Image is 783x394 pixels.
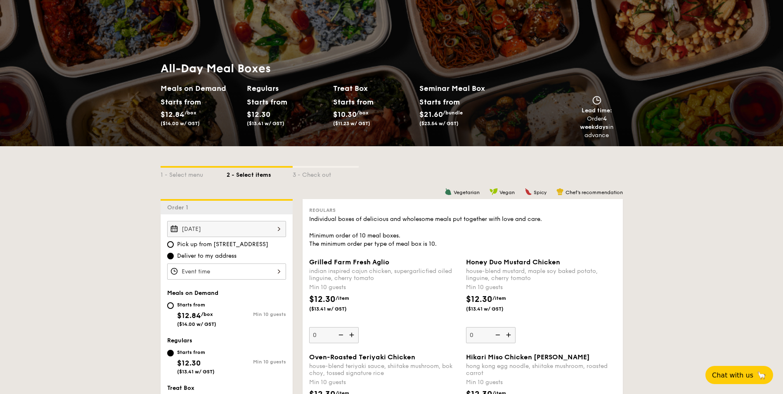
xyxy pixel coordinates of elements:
span: ($13.41 w/ GST) [247,121,284,126]
div: indian inspired cajun chicken, supergarlicfied oiled linguine, cherry tomato [309,268,459,282]
span: $12.84 [177,311,201,320]
div: Min 10 guests [227,311,286,317]
div: house-blend mustard, maple soy baked potato, linguine, cherry tomato [466,268,616,282]
div: Starts from [333,96,370,108]
span: /box [357,110,369,116]
span: ($23.54 w/ GST) [419,121,459,126]
span: /item [492,295,506,301]
img: icon-spicy.37a8142b.svg [525,188,532,195]
span: Regulars [309,207,336,213]
div: Min 10 guests [466,378,616,387]
div: Starts from [177,349,215,356]
input: Pick up from [STREET_ADDRESS] [167,241,174,248]
img: icon-add.58712e84.svg [346,327,359,343]
span: ($11.23 w/ GST) [333,121,370,126]
h1: All-Day Meal Boxes [161,61,506,76]
img: icon-chef-hat.a58ddaea.svg [556,188,564,195]
span: /box [185,110,196,116]
img: icon-vegan.f8ff3823.svg [490,188,498,195]
div: Order in advance [571,115,623,140]
span: 🦙 [757,370,766,380]
h2: Treat Box [333,83,413,94]
span: Treat Box [167,385,194,392]
span: Honey Duo Mustard Chicken [466,258,560,266]
span: Chef's recommendation [565,190,623,195]
span: Hikari Miso Chicken [PERSON_NAME] [466,353,590,361]
div: Starts from [419,96,459,108]
div: 1 - Select menu [161,168,227,179]
span: Grilled Farm Fresh Aglio [309,258,389,266]
input: Honey Duo Mustard Chickenhouse-blend mustard, maple soy baked potato, linguine, cherry tomatoMin ... [466,327,516,343]
span: Vegan [499,190,515,195]
img: icon-clock.2db775ea.svg [591,96,603,105]
span: /box [201,311,213,317]
span: Order 1 [167,204,192,211]
h2: Seminar Meal Box [419,83,506,94]
div: Individual boxes of delicious and wholesome meals put together with love and care. Minimum order ... [309,215,616,248]
span: $21.60 [419,110,443,119]
input: Starts from$12.84/box($14.00 w/ GST)Min 10 guests [167,302,174,309]
div: Min 10 guests [227,359,286,365]
div: Starts from [161,96,197,108]
button: Chat with us🦙 [705,366,773,384]
span: $10.30 [333,110,357,119]
span: Meals on Demand [167,290,218,297]
input: Deliver to my address [167,253,174,259]
input: Starts from$12.30($13.41 w/ GST)Min 10 guests [167,350,174,356]
span: $12.30 [309,294,336,304]
span: $12.84 [161,110,185,119]
input: Event date [167,221,286,237]
span: ($14.00 w/ GST) [161,121,200,126]
span: Spicy [534,190,546,195]
div: Starts from [247,96,284,108]
span: Pick up from [STREET_ADDRESS] [177,240,268,249]
div: Starts from [177,301,216,308]
img: icon-reduce.1d2dbef1.svg [491,327,503,343]
div: house-blend teriyaki sauce, shiitake mushroom, bok choy, tossed signature rice [309,363,459,377]
span: ($13.41 w/ GST) [466,306,522,312]
span: Oven-Roasted Teriyaki Chicken [309,353,415,361]
span: $12.30 [177,358,201,368]
span: Deliver to my address [177,252,237,260]
span: $12.30 [247,110,270,119]
span: Regulars [167,337,192,344]
div: Min 10 guests [309,378,459,387]
input: Event time [167,263,286,280]
span: /bundle [443,110,463,116]
div: 2 - Select items [227,168,293,179]
span: ($13.41 w/ GST) [177,369,215,375]
span: $12.30 [466,294,492,304]
img: icon-vegetarian.fe4039eb.svg [445,188,452,195]
span: ($14.00 w/ GST) [177,321,216,327]
img: icon-add.58712e84.svg [503,327,516,343]
span: Chat with us [712,371,753,379]
span: Lead time: [582,107,612,114]
img: icon-reduce.1d2dbef1.svg [334,327,346,343]
div: Min 10 guests [466,283,616,292]
div: 3 - Check out [293,168,359,179]
input: Grilled Farm Fresh Aglioindian inspired cajun chicken, supergarlicfied oiled linguine, cherry tom... [309,327,359,343]
h2: Meals on Demand [161,83,240,94]
div: hong kong egg noodle, shiitake mushroom, roasted carrot [466,363,616,377]
div: Min 10 guests [309,283,459,292]
span: /item [336,295,349,301]
h2: Regulars [247,83,326,94]
span: ($13.41 w/ GST) [309,306,365,312]
span: Vegetarian [454,190,480,195]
